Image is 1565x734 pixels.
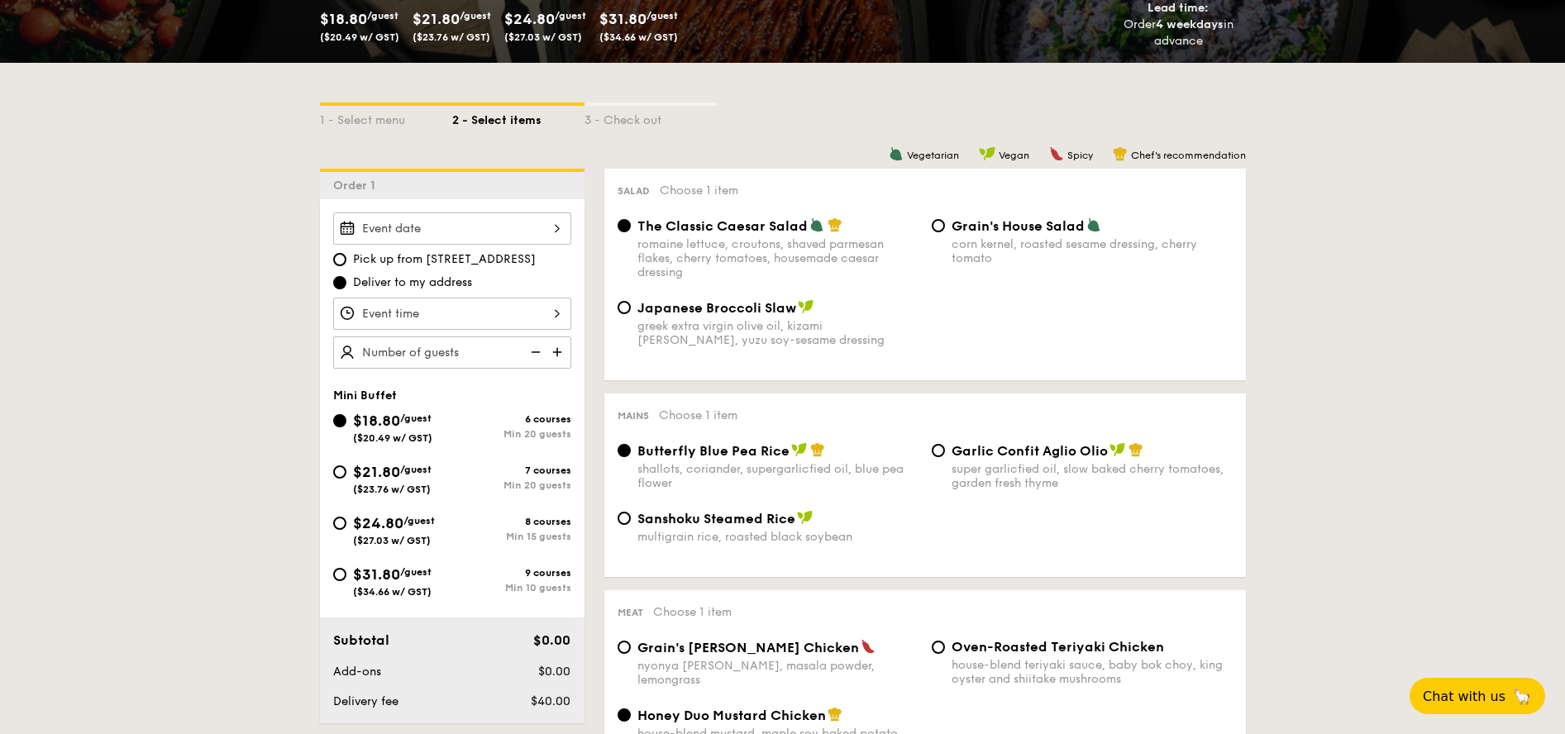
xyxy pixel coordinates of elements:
img: icon-reduce.1d2dbef1.svg [522,336,546,368]
img: icon-spicy.37a8142b.svg [1049,146,1064,161]
span: Choose 1 item [659,408,737,422]
input: Deliver to my address [333,276,346,289]
span: Oven-Roasted Teriyaki Chicken [952,639,1164,655]
span: Choose 1 item [660,183,738,198]
input: Japanese Broccoli Slawgreek extra virgin olive oil, kizami [PERSON_NAME], yuzu soy-sesame dressing [618,301,631,314]
input: Grain's [PERSON_NAME] Chickennyonya [PERSON_NAME], masala powder, lemongrass [618,641,631,654]
span: $31.80 [599,10,647,28]
div: Order in advance [1105,17,1252,50]
span: /guest [460,10,491,21]
span: Delivery fee [333,694,398,708]
span: ($34.66 w/ GST) [599,31,678,43]
span: 🦙 [1512,687,1532,706]
span: Honey Duo Mustard Chicken [637,708,826,723]
img: icon-chef-hat.a58ddaea.svg [1128,442,1143,457]
span: ($23.76 w/ GST) [353,484,431,495]
span: ($20.49 w/ GST) [353,432,432,444]
input: $31.80/guest($34.66 w/ GST)9 coursesMin 10 guests [333,568,346,581]
input: Number of guests [333,336,571,369]
div: greek extra virgin olive oil, kizami [PERSON_NAME], yuzu soy-sesame dressing [637,319,918,347]
span: ($34.66 w/ GST) [353,586,432,598]
button: Chat with us🦙 [1410,678,1545,714]
span: Mini Buffet [333,388,397,403]
span: Deliver to my address [353,274,472,291]
span: $24.80 [353,514,403,532]
input: Oven-Roasted Teriyaki Chickenhouse-blend teriyaki sauce, baby bok choy, king oyster and shiitake ... [932,641,945,654]
img: icon-chef-hat.a58ddaea.svg [1113,146,1128,161]
span: Choose 1 item [653,605,732,619]
span: $24.80 [504,10,555,28]
div: 7 courses [452,465,571,476]
div: Min 20 guests [452,428,571,440]
div: Min 20 guests [452,479,571,491]
div: corn kernel, roasted sesame dressing, cherry tomato [952,237,1233,265]
span: /guest [400,464,432,475]
span: Salad [618,185,650,197]
span: $21.80 [413,10,460,28]
span: /guest [367,10,398,21]
div: romaine lettuce, croutons, shaved parmesan flakes, cherry tomatoes, housemade caesar dressing [637,237,918,279]
input: Butterfly Blue Pea Riceshallots, coriander, supergarlicfied oil, blue pea flower [618,444,631,457]
img: icon-vegetarian.fe4039eb.svg [1086,217,1101,232]
span: Garlic Confit Aglio Olio [952,443,1108,459]
img: icon-vegan.f8ff3823.svg [791,442,808,457]
span: $31.80 [353,565,400,584]
span: Subtotal [333,632,389,648]
span: $40.00 [531,694,570,708]
span: ($20.49 w/ GST) [320,31,399,43]
div: 6 courses [452,413,571,425]
span: Grain's [PERSON_NAME] Chicken [637,640,859,655]
span: Meat [618,607,643,618]
img: icon-chef-hat.a58ddaea.svg [810,442,825,457]
span: /guest [555,10,586,21]
div: Min 15 guests [452,531,571,542]
span: ($27.03 w/ GST) [353,535,431,546]
div: nyonya [PERSON_NAME], masala powder, lemongrass [637,659,918,687]
div: 8 courses [452,516,571,527]
img: icon-vegan.f8ff3823.svg [1109,442,1126,457]
input: Grain's House Saladcorn kernel, roasted sesame dressing, cherry tomato [932,219,945,232]
img: icon-vegan.f8ff3823.svg [797,510,814,525]
span: $21.80 [353,463,400,481]
div: 1 - Select menu [320,106,452,129]
span: Lead time: [1148,1,1209,15]
span: Mains [618,410,649,422]
span: /guest [403,515,435,527]
div: house-blend teriyaki sauce, baby bok choy, king oyster and shiitake mushrooms [952,658,1233,686]
span: Pick up from [STREET_ADDRESS] [353,251,536,268]
span: /guest [400,566,432,578]
span: $18.80 [320,10,367,28]
div: 9 courses [452,567,571,579]
input: $21.80/guest($23.76 w/ GST)7 coursesMin 20 guests [333,465,346,479]
img: icon-add.58712e84.svg [546,336,571,368]
span: /guest [647,10,678,21]
input: Honey Duo Mustard Chickenhouse-blend mustard, maple soy baked potato, parsley [618,708,631,722]
span: /guest [400,412,432,424]
span: Order 1 [333,179,382,193]
span: $0.00 [538,665,570,679]
img: icon-vegetarian.fe4039eb.svg [809,217,824,232]
span: Japanese Broccoli Slaw [637,300,796,316]
span: Chat with us [1423,689,1505,704]
strong: 4 weekdays [1156,17,1224,31]
div: Min 10 guests [452,582,571,593]
span: ($23.76 w/ GST) [413,31,490,43]
input: The Classic Caesar Saladromaine lettuce, croutons, shaved parmesan flakes, cherry tomatoes, house... [618,219,631,232]
span: Butterfly Blue Pea Rice [637,443,790,459]
span: Vegan [999,150,1029,161]
span: Spicy [1067,150,1093,161]
div: multigrain rice, roasted black soybean [637,530,918,544]
input: Pick up from [STREET_ADDRESS] [333,253,346,266]
img: icon-vegan.f8ff3823.svg [979,146,995,161]
img: icon-vegetarian.fe4039eb.svg [889,146,904,161]
span: $0.00 [533,632,570,648]
span: Grain's House Salad [952,218,1085,234]
img: icon-chef-hat.a58ddaea.svg [828,707,842,722]
span: Add-ons [333,665,381,679]
input: Event time [333,298,571,330]
div: 2 - Select items [452,106,584,129]
span: Sanshoku Steamed Rice [637,511,795,527]
img: icon-chef-hat.a58ddaea.svg [828,217,842,232]
img: icon-vegan.f8ff3823.svg [798,299,814,314]
input: Event date [333,212,571,245]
